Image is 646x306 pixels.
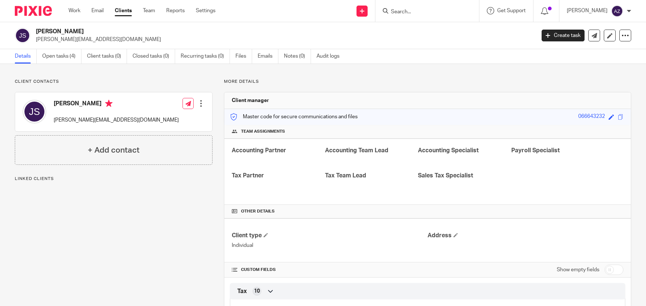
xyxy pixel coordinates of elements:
h4: CUSTOM FIELDS [232,267,428,273]
span: 10 [254,288,260,295]
a: Audit logs [317,49,345,64]
a: Open tasks (4) [42,49,81,64]
a: Create task [542,30,585,41]
span: Payroll Specialist [511,147,560,153]
h4: + Add contact [88,144,140,156]
span: Team assignments [241,129,285,135]
a: Client tasks (0) [87,49,127,64]
a: Emails [258,49,278,64]
span: Tax Team Lead [325,173,366,178]
p: Master code for secure communications and files [230,113,358,120]
a: Reports [166,7,185,14]
a: Send new email [588,30,600,41]
img: svg%3E [23,100,46,123]
p: Linked clients [15,176,212,182]
img: svg%3E [611,5,623,17]
a: Files [235,49,252,64]
span: Accounting Specialist [418,147,479,153]
p: More details [224,79,631,85]
span: Edit Address [453,233,458,237]
img: Pixie [15,6,52,16]
a: Notes (0) [284,49,311,64]
p: Client contacts [15,79,212,85]
span: Other details [241,208,275,214]
h3: Client manager [232,97,269,104]
a: Team [143,7,155,14]
a: Recurring tasks (0) [181,49,230,64]
p: Individual [232,242,428,249]
a: Settings [196,7,215,14]
i: Primary [105,100,113,107]
h2: [PERSON_NAME] [36,28,432,35]
div: 066643232 [578,113,605,121]
span: Tax [237,288,247,295]
a: Work [68,7,80,14]
span: Get Support [497,8,526,13]
span: Sales Tax Specialist [418,173,473,178]
a: Email [91,7,104,14]
h4: Address [428,232,623,239]
p: [PERSON_NAME][EMAIL_ADDRESS][DOMAIN_NAME] [36,36,530,43]
input: Search [390,9,457,16]
h4: [PERSON_NAME] [54,100,179,109]
a: Clients [115,7,132,14]
a: Details [15,49,37,64]
a: Closed tasks (0) [133,49,175,64]
span: Copy to clipboard [618,114,623,120]
span: Accounting Partner [232,147,286,153]
p: [PERSON_NAME] [567,7,607,14]
span: Accounting Team Lead [325,147,388,153]
img: svg%3E [15,28,30,43]
a: Edit client [604,30,616,41]
span: Edit code [609,114,614,120]
h4: Client type [232,232,428,239]
label: Show empty fields [557,266,599,273]
span: Change Client type [264,233,268,237]
p: [PERSON_NAME][EMAIL_ADDRESS][DOMAIN_NAME] [54,116,179,124]
span: Tax Partner [232,173,264,178]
